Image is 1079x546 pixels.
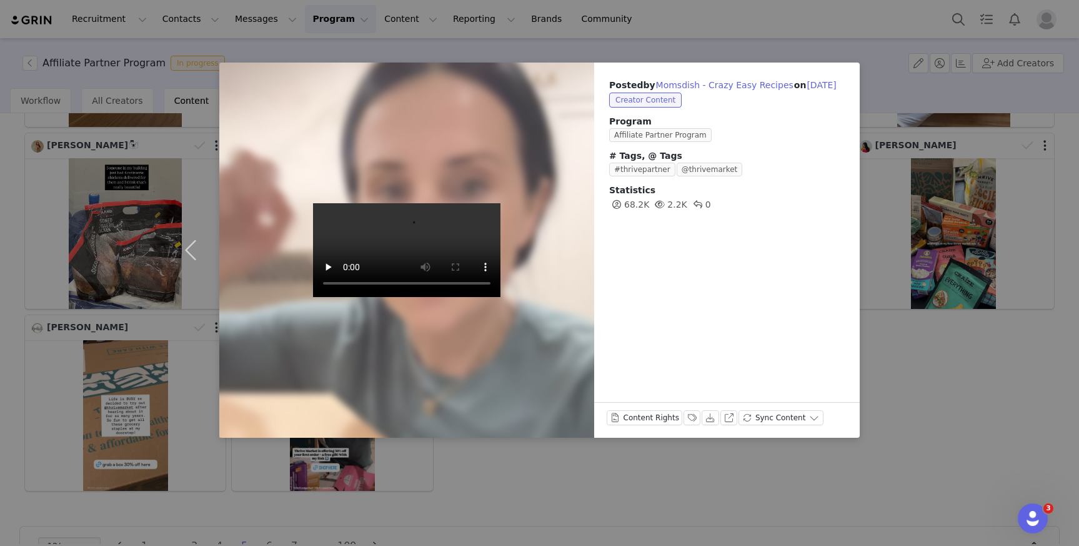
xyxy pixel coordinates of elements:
span: # Tags, @ Tags [609,151,682,161]
span: Affiliate Partner Program [609,128,712,142]
span: 2.2K [652,200,687,210]
span: 0 [690,200,711,210]
a: Affiliate Partner Program [609,129,717,139]
span: 68.2K [609,200,649,210]
button: Momsdish - Crazy Easy Recipes [655,78,794,93]
button: Content Rights [607,410,682,425]
span: Program [609,115,845,128]
button: Sync Content [738,410,823,425]
span: @thrivemarket [677,163,743,176]
button: [DATE] [806,78,837,93]
span: #thrivepartner [609,163,675,176]
iframe: Intercom live chat [1018,503,1048,533]
span: 3 [1043,503,1053,513]
span: by [643,80,793,90]
span: Creator Content [609,93,682,108]
span: Statistics [609,185,655,195]
span: Posted on [609,80,837,90]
